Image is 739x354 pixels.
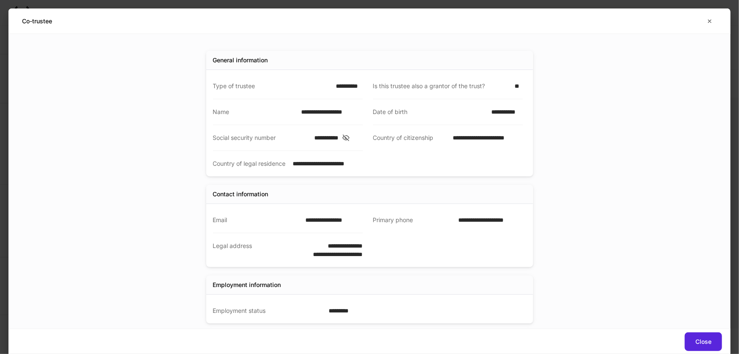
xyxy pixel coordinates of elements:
div: Date of birth [373,108,487,116]
div: Country of citizenship [373,134,448,142]
div: Email [213,216,301,224]
div: Contact information [213,190,268,198]
div: General information [213,56,268,64]
div: Country of legal residence [213,159,288,168]
div: Legal address [213,242,288,259]
div: Social security number [213,134,310,142]
div: Name [213,108,296,116]
h5: Co-trustee [22,17,52,25]
div: Is this trustee also a grantor of the trust? [373,82,510,90]
div: Employment information [213,281,281,289]
div: Close [695,339,711,345]
div: Primary phone [373,216,454,225]
div: Type of trustee [213,82,331,90]
button: Close [685,332,722,351]
div: Employment status [213,307,324,315]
